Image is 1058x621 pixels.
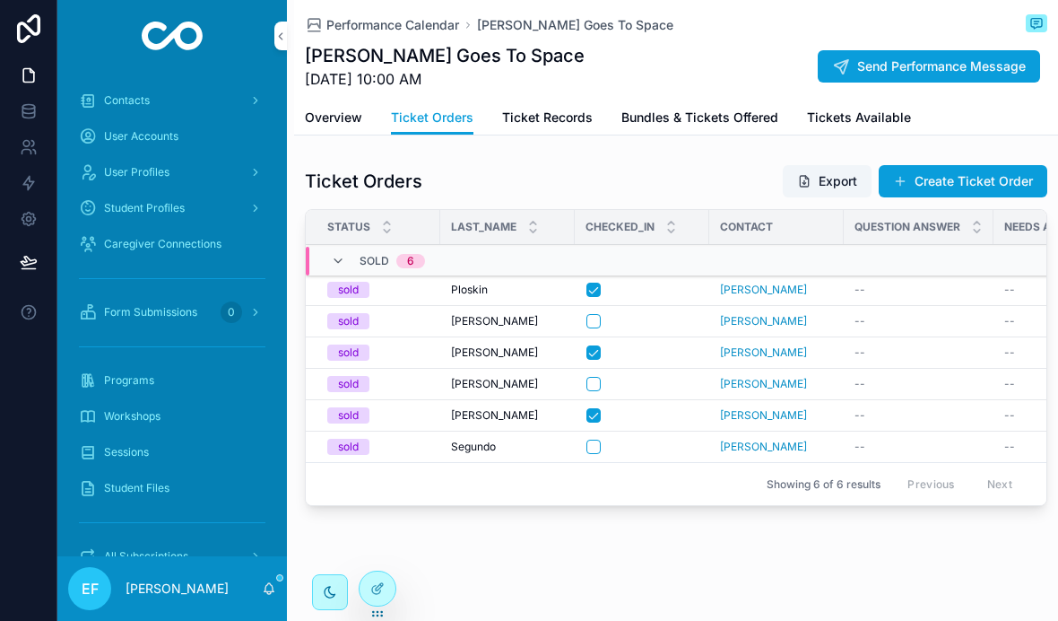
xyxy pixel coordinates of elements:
span: Programs [104,373,154,388]
span: -- [1004,283,1015,297]
span: Sessions [104,445,149,459]
div: sold [338,407,359,424]
div: 6 [407,254,414,268]
a: Student Files [68,472,276,504]
a: Tickets Available [807,101,911,137]
span: [PERSON_NAME] [451,408,538,423]
div: scrollable content [57,72,287,556]
span: -- [854,283,865,297]
span: [PERSON_NAME] [451,377,538,391]
div: sold [338,282,359,298]
a: Sessions [68,436,276,468]
span: -- [854,377,865,391]
a: [PERSON_NAME] [720,377,807,391]
a: Segundo [451,440,564,454]
span: Workshops [104,409,160,424]
a: -- [854,440,983,454]
span: Ploskin [451,283,488,297]
div: sold [338,345,359,361]
span: -- [854,314,865,328]
span: -- [1004,377,1015,391]
a: [PERSON_NAME] [451,408,564,423]
button: Create Ticket Order [879,165,1047,197]
span: All Subscriptions [104,549,188,564]
a: -- [854,345,983,360]
span: Bundles & Tickets Offered [621,109,778,127]
span: [DATE] 10:00 AM [305,68,585,90]
a: [PERSON_NAME] [720,314,833,328]
a: Student Profiles [68,192,276,224]
span: [PERSON_NAME] [720,314,807,328]
a: -- [854,283,983,297]
span: [PERSON_NAME] [451,345,538,360]
span: Segundo [451,440,496,454]
a: Performance Calendar [305,16,459,34]
a: [PERSON_NAME] [720,283,833,297]
a: Contacts [68,84,276,117]
div: sold [338,439,359,455]
span: Ticket Records [502,109,593,127]
h1: [PERSON_NAME] Goes To Space [305,43,585,68]
div: sold [338,376,359,392]
span: -- [854,408,865,423]
span: Caregiver Connections [104,237,221,251]
span: -- [1004,314,1015,328]
span: EF [82,578,99,599]
a: [PERSON_NAME] [720,345,807,360]
span: [PERSON_NAME] [451,314,538,328]
span: Send Performance Message [857,57,1026,75]
span: User Profiles [104,165,169,179]
a: User Accounts [68,120,276,153]
span: Ticket Orders [391,109,473,127]
span: Checked_in [585,220,655,234]
span: -- [1004,440,1015,454]
a: [PERSON_NAME] [720,408,807,423]
a: Caregiver Connections [68,228,276,260]
a: User Profiles [68,156,276,188]
button: Export [783,165,872,197]
a: Overview [305,101,362,137]
a: Programs [68,364,276,397]
span: Tickets Available [807,109,911,127]
span: User Accounts [104,129,178,144]
a: [PERSON_NAME] [451,314,564,328]
a: All Subscriptions [68,540,276,573]
span: Performance Calendar [326,16,459,34]
a: sold [327,345,429,361]
span: sold [360,254,389,268]
a: Form Submissions0 [68,296,276,328]
a: [PERSON_NAME] [720,440,807,454]
span: Form Submissions [104,305,197,319]
span: -- [1004,345,1015,360]
a: Ploskin [451,283,564,297]
h1: Ticket Orders [305,169,422,194]
span: Question Answer [854,220,960,234]
div: sold [338,313,359,329]
span: -- [854,345,865,360]
span: Student Files [104,481,169,495]
span: Overview [305,109,362,127]
a: Ticket Orders [391,101,473,136]
span: Status [327,220,370,234]
a: sold [327,313,429,329]
a: -- [854,408,983,423]
a: [PERSON_NAME] [720,283,807,297]
a: [PERSON_NAME] [720,440,833,454]
span: Showing 6 of 6 results [767,477,880,492]
span: Student Profiles [104,201,185,215]
a: [PERSON_NAME] Goes To Space [477,16,673,34]
a: sold [327,439,429,455]
button: Send Performance Message [818,50,1040,83]
span: Contacts [104,93,150,108]
a: -- [854,314,983,328]
a: Bundles & Tickets Offered [621,101,778,137]
a: sold [327,376,429,392]
a: [PERSON_NAME] [720,345,833,360]
span: -- [854,440,865,454]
